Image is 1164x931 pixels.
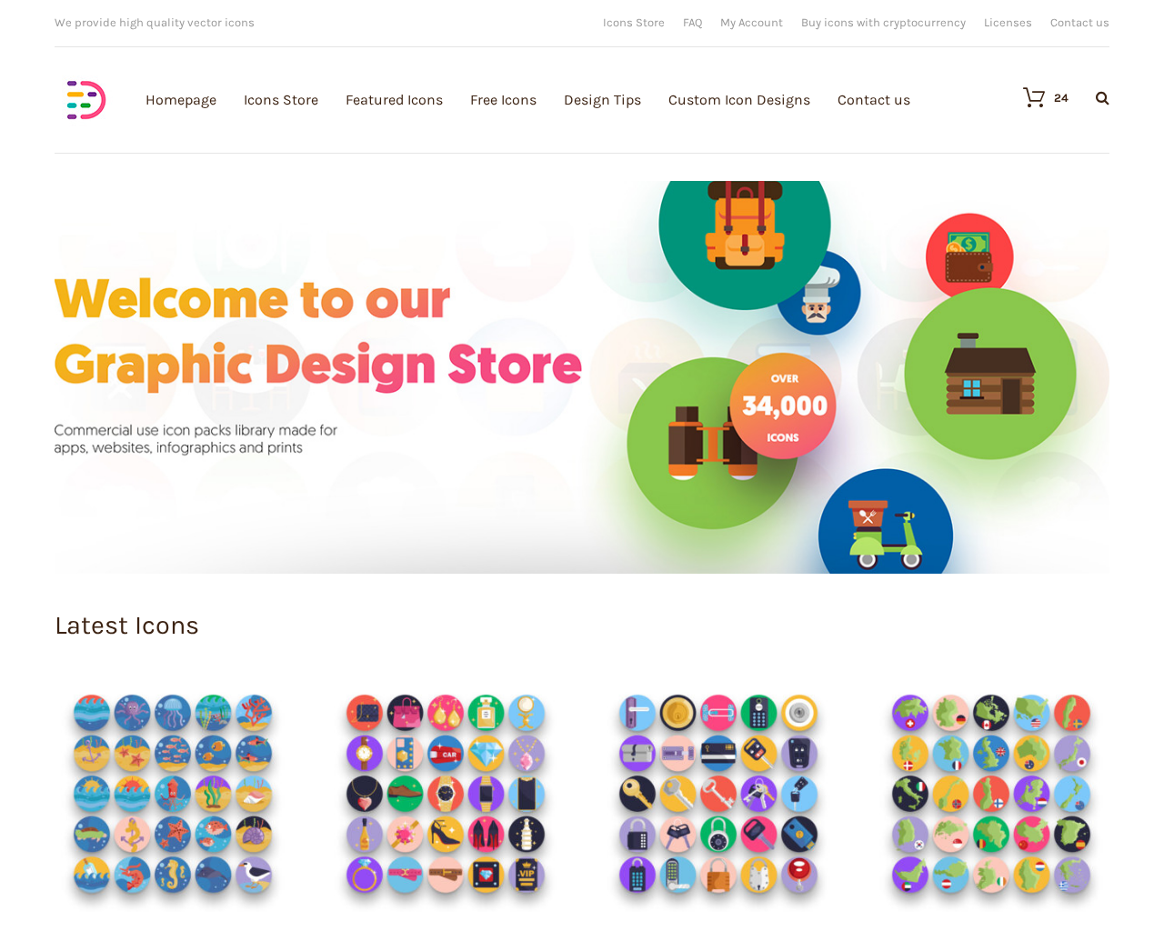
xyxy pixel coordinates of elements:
[1054,92,1069,104] div: 24
[683,16,702,28] a: FAQ
[984,16,1032,28] a: Licenses
[720,16,783,28] a: My Account
[603,16,665,28] a: Icons Store
[55,15,255,29] span: We provide high quality vector icons
[1050,16,1109,28] a: Contact us
[801,16,966,28] a: Buy icons with cryptocurrency
[55,181,1109,574] img: Graphic-design-store.jpg
[55,613,1109,639] h1: Latest Icons
[1005,86,1069,108] a: 24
